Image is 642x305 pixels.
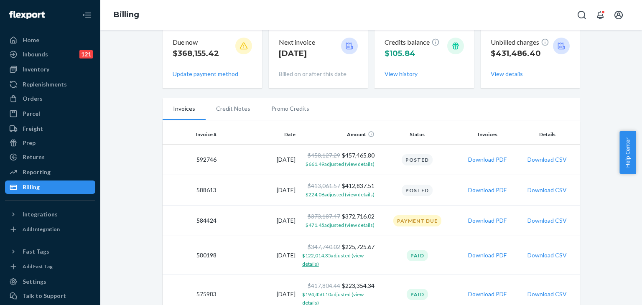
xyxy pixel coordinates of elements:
[299,125,378,145] th: Amount
[619,131,636,174] button: Help Center
[306,221,374,229] button: $471.45adjusted (view details)
[302,252,364,267] span: $122,014.35 adjusted (view details)
[306,191,374,198] span: $224.06 adjusted (view details)
[279,38,315,47] p: Next invoice
[220,145,299,175] td: [DATE]
[468,251,507,259] button: Download PDF
[23,183,40,191] div: Billing
[308,213,340,220] span: $373,187.47
[5,122,95,135] a: Freight
[5,150,95,164] a: Returns
[527,251,567,259] button: Download CSV
[79,50,93,58] div: 121
[23,50,48,58] div: Inbounds
[5,63,95,76] a: Inventory
[173,48,219,59] p: $368,155.42
[385,70,418,78] button: View history
[5,262,95,272] a: Add Fast Tag
[302,251,374,268] button: $122,014.35adjusted (view details)
[5,107,95,120] a: Parcel
[527,216,567,225] button: Download CSV
[23,65,49,74] div: Inventory
[5,92,95,105] a: Orders
[306,160,374,168] button: $661.49adjusted (view details)
[457,125,518,145] th: Invoices
[385,38,440,47] p: Credits balance
[23,292,66,300] div: Talk to Support
[23,226,60,233] div: Add Integration
[23,210,58,219] div: Integrations
[468,216,507,225] button: Download PDF
[23,263,53,270] div: Add Fast Tag
[385,49,415,58] span: $105.84
[468,186,507,194] button: Download PDF
[279,70,358,78] p: Billed on or after this date
[5,33,95,47] a: Home
[220,206,299,236] td: [DATE]
[573,7,590,23] button: Open Search Box
[23,168,51,176] div: Reporting
[5,78,95,91] a: Replenishments
[23,277,46,286] div: Settings
[527,290,567,298] button: Download CSV
[206,98,261,119] li: Credit Notes
[402,185,433,196] div: Posted
[163,175,220,206] td: 588613
[527,186,567,194] button: Download CSV
[5,289,95,302] a: Talk to Support
[402,154,433,165] div: Posted
[306,190,374,198] button: $224.06adjusted (view details)
[114,10,139,19] a: Billing
[5,208,95,221] button: Integrations
[220,236,299,275] td: [DATE]
[173,70,238,78] button: Update payment method
[299,236,378,275] td: $225,725.67
[491,70,523,78] button: View details
[279,48,315,59] p: [DATE]
[173,38,219,47] p: Due now
[299,175,378,206] td: $412,837.51
[5,48,95,61] a: Inbounds121
[23,125,43,133] div: Freight
[308,282,340,289] span: $417,804.44
[393,215,441,226] div: Payment Due
[5,165,95,179] a: Reporting
[23,36,39,44] div: Home
[491,48,549,59] p: $431,486.40
[23,94,43,103] div: Orders
[610,7,627,23] button: Open account menu
[491,38,549,47] p: Unbilled charges
[163,145,220,175] td: 592746
[468,290,507,298] button: Download PDF
[306,222,374,228] span: $471.45 adjusted (view details)
[518,125,580,145] th: Details
[407,289,428,300] div: Paid
[163,125,220,145] th: Invoice #
[5,224,95,234] a: Add Integration
[79,7,95,23] button: Close Navigation
[23,247,49,256] div: Fast Tags
[308,182,340,189] span: $413,061.57
[220,125,299,145] th: Date
[23,109,40,118] div: Parcel
[261,98,320,119] li: Promo Credits
[9,11,45,19] img: Flexport logo
[308,243,340,250] span: $347,740.02
[306,161,374,167] span: $661.49 adjusted (view details)
[23,153,45,161] div: Returns
[163,236,220,275] td: 580198
[5,245,95,258] button: Fast Tags
[220,175,299,206] td: [DATE]
[163,206,220,236] td: 584424
[107,3,146,27] ol: breadcrumbs
[527,155,567,164] button: Download CSV
[592,7,609,23] button: Open notifications
[5,180,95,194] a: Billing
[23,139,36,147] div: Prep
[468,155,507,164] button: Download PDF
[23,80,67,89] div: Replenishments
[5,275,95,288] a: Settings
[163,98,206,120] li: Invoices
[299,206,378,236] td: $372,716.02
